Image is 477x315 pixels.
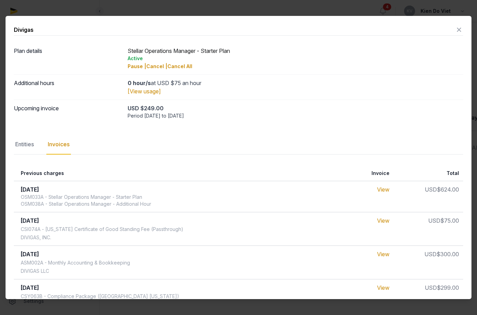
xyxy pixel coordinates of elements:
a: View [377,284,389,291]
span: USD [424,251,437,258]
strong: 0 hour/s [128,80,151,86]
div: CSY063B - Compliance Package ([GEOGRAPHIC_DATA] [US_STATE]) [21,293,179,300]
a: View [377,186,389,193]
div: Divigas [14,26,34,34]
span: DIVIGAS, INC. [21,234,51,240]
span: [DATE] [21,284,39,291]
span: USD [428,217,440,224]
div: Period [DATE] to [DATE] [128,112,463,119]
dt: Upcoming invoice [14,104,122,119]
span: USD [425,284,437,291]
th: Previous charges [14,166,308,181]
div: OSM033A - Stellar Operations Manager - Starter Plan OSM038A - Stellar Operations Manager - Additi... [21,194,151,207]
span: [DATE] [21,251,39,258]
div: at USD $75 an hour [128,79,463,87]
div: Active [128,55,463,62]
span: [DATE] [21,186,39,193]
nav: Tabs [14,135,463,155]
a: [View usage] [128,88,161,95]
span: $75.00 [440,217,459,224]
a: View [377,251,389,258]
div: ASM002A - Monthly Accounting & Bookkeeping [21,259,130,266]
dt: Plan details [14,47,122,70]
span: Cancel All [167,63,192,69]
span: Cancel | [146,63,167,69]
span: $624.00 [437,186,459,193]
a: View [377,217,389,224]
div: Invoices [46,135,71,155]
th: Total [394,166,463,181]
span: [DATE] [21,217,39,224]
span: $299.00 [437,284,459,291]
span: $300.00 [437,251,459,258]
span: DIVIGAS LLC [21,268,49,274]
div: USD $249.00 [128,104,463,112]
th: Invoice [308,166,394,181]
div: CSI074A - [US_STATE] Certificate of Good Standing Fee (Passthrough) [21,226,183,233]
span: USD [425,186,437,193]
dt: Additional hours [14,79,122,95]
div: Stellar Operations Manager - Starter Plan [128,47,463,70]
span: Pause | [128,63,146,69]
div: Entities [14,135,35,155]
